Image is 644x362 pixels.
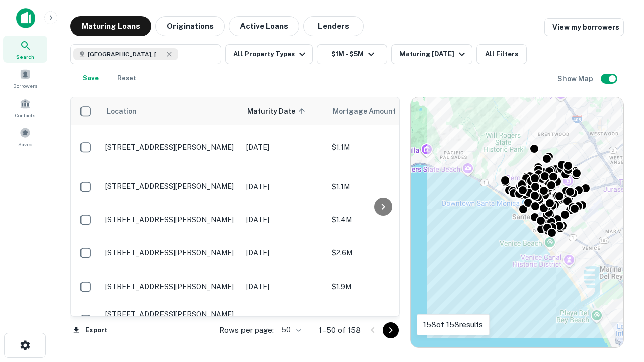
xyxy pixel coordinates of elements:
[70,323,110,338] button: Export
[13,82,37,90] span: Borrowers
[246,142,321,153] p: [DATE]
[332,181,432,192] p: $1.1M
[88,50,163,59] span: [GEOGRAPHIC_DATA], [GEOGRAPHIC_DATA], [GEOGRAPHIC_DATA]
[319,324,361,336] p: 1–50 of 158
[16,8,35,28] img: capitalize-icon.png
[317,44,387,64] button: $1M - $5M
[247,105,308,117] span: Maturity Date
[105,143,236,152] p: [STREET_ADDRESS][PERSON_NAME]
[105,182,236,191] p: [STREET_ADDRESS][PERSON_NAME]
[332,281,432,292] p: $1.9M
[303,16,364,36] button: Lenders
[15,111,35,119] span: Contacts
[411,97,623,347] div: 0 0
[219,324,274,336] p: Rows per page:
[100,97,241,125] th: Location
[225,44,313,64] button: All Property Types
[246,214,321,225] p: [DATE]
[332,314,432,325] p: $3.4M
[332,247,432,258] p: $2.6M
[18,140,33,148] span: Saved
[391,44,472,64] button: Maturing [DATE]
[229,16,299,36] button: Active Loans
[399,48,468,60] div: Maturing [DATE]
[246,314,321,325] p: [DATE]
[246,281,321,292] p: [DATE]
[3,36,47,63] a: Search
[106,105,137,117] span: Location
[246,247,321,258] p: [DATE]
[476,44,527,64] button: All Filters
[74,68,107,88] button: Save your search to get updates of matches that match your search criteria.
[70,16,151,36] button: Maturing Loans
[278,323,303,337] div: 50
[544,18,624,36] a: View my borrowers
[105,310,236,319] p: [STREET_ADDRESS][PERSON_NAME]
[557,73,595,84] h6: Show Map
[16,53,34,61] span: Search
[105,282,236,291] p: [STREET_ADDRESS][PERSON_NAME]
[327,97,437,125] th: Mortgage Amount
[383,322,399,338] button: Go to next page
[105,248,236,257] p: [STREET_ADDRESS][PERSON_NAME]
[105,215,236,224] p: [STREET_ADDRESS][PERSON_NAME]
[594,282,644,330] iframe: Chat Widget
[3,65,47,92] a: Borrowers
[3,94,47,121] a: Contacts
[332,214,432,225] p: $1.4M
[246,181,321,192] p: [DATE]
[155,16,225,36] button: Originations
[332,142,432,153] p: $1.1M
[3,123,47,150] a: Saved
[333,105,409,117] span: Mortgage Amount
[241,97,327,125] th: Maturity Date
[423,319,483,331] p: 158 of 158 results
[111,68,143,88] button: Reset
